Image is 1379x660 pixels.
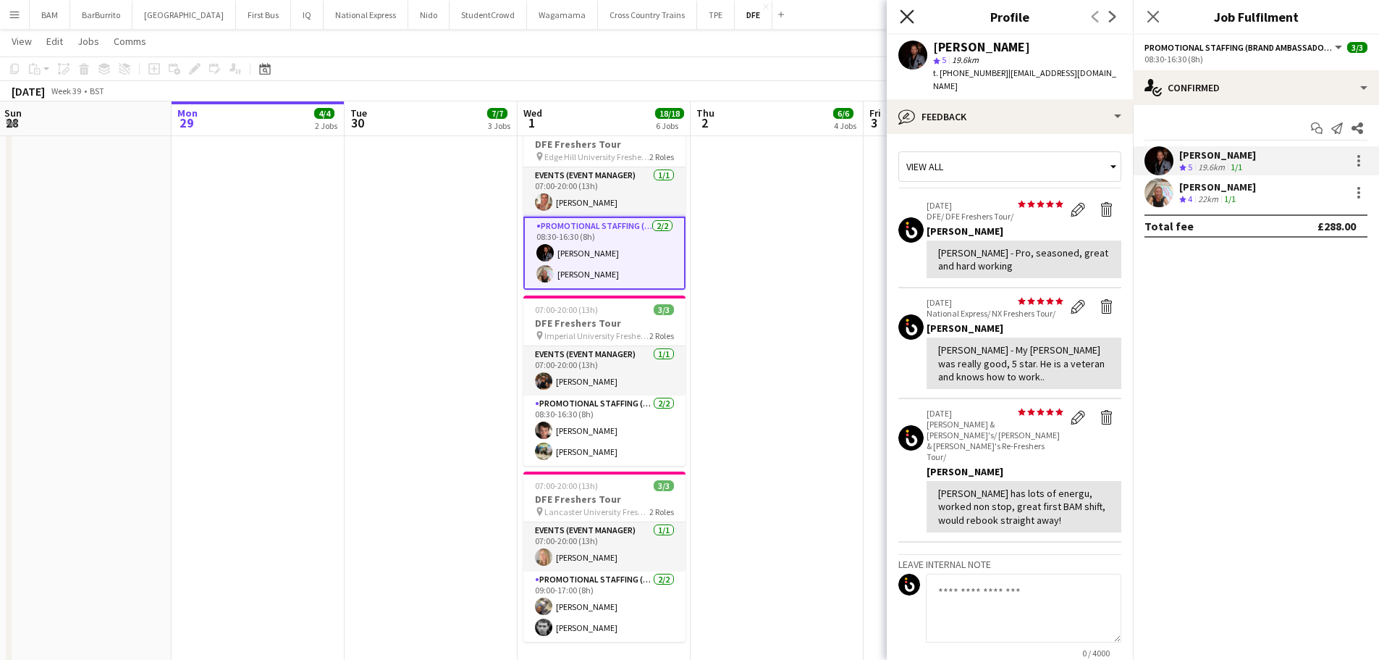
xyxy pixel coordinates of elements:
[314,108,334,119] span: 4/4
[108,32,152,51] a: Comms
[933,67,1116,91] span: | [EMAIL_ADDRESS][DOMAIN_NAME]
[938,487,1110,527] div: [PERSON_NAME] has lots of energu, worked non stop, great first BAM shift, would rebook straight a...
[523,493,686,506] h3: DFE Freshers Tour
[869,106,881,120] span: Fri
[694,114,714,131] span: 2
[523,346,686,396] app-card-role: Events (Event Manager)1/107:00-20:00 (13h)[PERSON_NAME]
[236,1,291,29] button: First Bus
[544,330,649,341] span: Imperial University Freshers Fair
[938,246,1110,272] div: [PERSON_NAME] - Pro, seasoned, great and hard working
[46,35,63,48] span: Edit
[1144,42,1333,53] span: Promotional Staffing (Brand Ambassadors)
[649,151,674,162] span: 2 Roles
[942,54,946,65] span: 5
[291,1,324,29] button: IQ
[1188,193,1192,204] span: 4
[408,1,450,29] button: Nido
[544,151,649,162] span: Edge Hill University Freshers Fair
[324,1,408,29] button: National Express
[523,396,686,466] app-card-role: Promotional Staffing (Brand Ambassadors)2/208:30-16:30 (8h)[PERSON_NAME][PERSON_NAME]
[30,1,70,29] button: BAM
[1188,162,1192,172] span: 5
[887,99,1133,134] div: Feedback
[523,138,686,151] h3: DFE Freshers Tour
[77,35,99,48] span: Jobs
[1133,70,1379,105] div: Confirmed
[487,108,507,119] span: 7/7
[927,211,1063,222] p: DFE/ DFE Freshers Tour/
[887,7,1133,26] h3: Profile
[867,114,881,131] span: 3
[927,297,1063,308] p: [DATE]
[523,117,686,290] app-job-card: 07:00-20:00 (13h)3/3DFE Freshers Tour Edge Hill University Freshers Fair2 RolesEvents (Event Mana...
[927,408,1063,419] p: [DATE]
[656,120,683,131] div: 6 Jobs
[1347,42,1367,53] span: 3/3
[1071,648,1121,659] span: 0 / 4000
[1195,162,1228,174] div: 19.6km
[1317,219,1356,233] div: £288.00
[535,480,598,491] span: 07:00-20:00 (13h)
[70,1,132,29] button: BarBurrito
[735,1,772,29] button: DFE
[1133,7,1379,26] h3: Job Fulfilment
[927,322,1121,335] div: [PERSON_NAME]
[598,1,697,29] button: Cross Country Trains
[12,84,45,99] div: [DATE]
[654,480,674,491] span: 3/3
[1144,42,1344,53] button: Promotional Staffing (Brand Ambassadors)
[697,1,735,29] button: TPE
[906,160,943,173] span: View all
[48,85,84,96] span: Week 39
[12,35,32,48] span: View
[72,32,105,51] a: Jobs
[41,32,69,51] a: Edit
[1195,193,1221,206] div: 22km
[949,54,982,65] span: 19.6km
[649,506,674,517] span: 2 Roles
[834,120,856,131] div: 4 Jobs
[898,558,1121,571] h3: Leave internal note
[523,317,686,330] h3: DFE Freshers Tour
[488,120,510,131] div: 3 Jobs
[933,41,1030,54] div: [PERSON_NAME]
[523,522,686,572] app-card-role: Events (Event Manager)1/107:00-20:00 (13h)[PERSON_NAME]
[523,296,686,466] app-job-card: 07:00-20:00 (13h)3/3DFE Freshers Tour Imperial University Freshers Fair2 RolesEvents (Event Manag...
[521,114,542,131] span: 1
[649,330,674,341] span: 2 Roles
[927,225,1121,238] div: [PERSON_NAME]
[1144,54,1367,64] div: 08:30-16:30 (8h)
[523,572,686,642] app-card-role: Promotional Staffing (Brand Ambassadors)2/209:00-17:00 (8h)[PERSON_NAME][PERSON_NAME]
[933,67,1008,78] span: t. [PHONE_NUMBER]
[927,200,1063,211] p: [DATE]
[175,114,198,131] span: 29
[1224,193,1236,204] app-skills-label: 1/1
[177,106,198,120] span: Mon
[654,304,674,315] span: 3/3
[927,308,1063,319] p: National Express/ NX Freshers Tour/
[535,304,598,315] span: 07:00-20:00 (13h)
[527,1,598,29] button: Wagamama
[655,108,684,119] span: 18/18
[4,106,22,120] span: Sun
[927,419,1063,462] p: [PERSON_NAME] & [PERSON_NAME]'s/ [PERSON_NAME] & [PERSON_NAME]'s Re-Freshers Tour/
[523,106,542,120] span: Wed
[523,167,686,217] app-card-role: Events (Event Manager)1/107:00-20:00 (13h)[PERSON_NAME]
[350,106,367,120] span: Tue
[1144,219,1194,233] div: Total fee
[315,120,337,131] div: 2 Jobs
[938,343,1110,383] div: [PERSON_NAME] - My [PERSON_NAME] was really good, 5 star. He is a veteran and knows how to work..
[2,114,22,131] span: 28
[523,472,686,642] app-job-card: 07:00-20:00 (13h)3/3DFE Freshers Tour Lancaster University Freshers Fair2 RolesEvents (Event Mana...
[523,217,686,290] app-card-role: Promotional Staffing (Brand Ambassadors)2/208:30-16:30 (8h)[PERSON_NAME][PERSON_NAME]
[1179,180,1256,193] div: [PERSON_NAME]
[1231,162,1242,172] app-skills-label: 1/1
[696,106,714,120] span: Thu
[927,465,1121,478] div: [PERSON_NAME]
[90,85,104,96] div: BST
[348,114,367,131] span: 30
[544,506,649,517] span: Lancaster University Freshers Fair
[6,32,38,51] a: View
